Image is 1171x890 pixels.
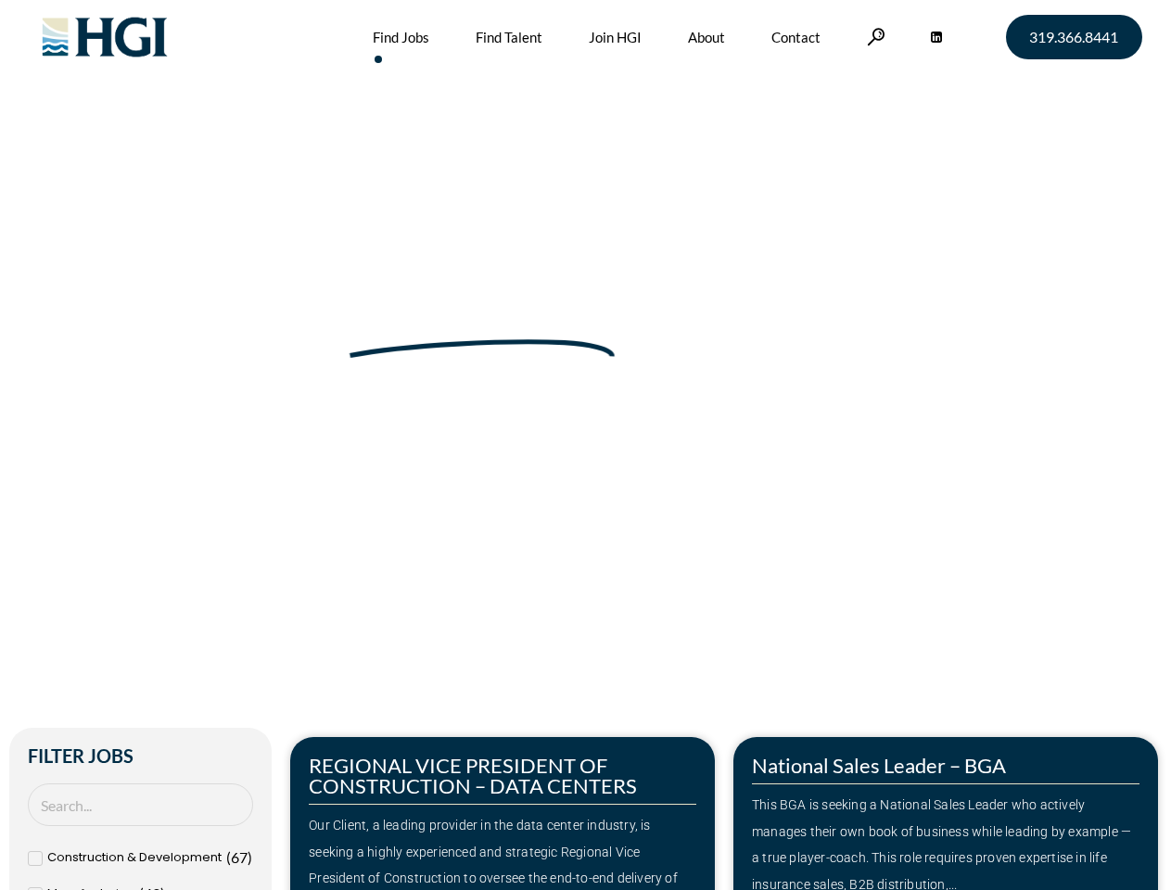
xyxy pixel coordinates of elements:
a: Home [67,374,106,392]
span: » [67,374,142,392]
span: ) [248,848,252,866]
a: REGIONAL VICE PRESIDENT OF CONSTRUCTION – DATA CENTERS [309,753,637,798]
span: Jobs [112,374,142,392]
h2: Filter Jobs [28,746,253,765]
span: 67 [231,848,248,866]
input: Search Job [28,783,253,827]
a: 319.366.8441 [1006,15,1142,59]
span: 319.366.8441 [1029,30,1118,44]
span: Construction & Development [47,845,222,871]
a: Search [867,28,885,45]
a: National Sales Leader – BGA [752,753,1006,778]
span: ( [226,848,231,866]
span: Make Your [67,285,335,351]
span: Next Move [346,287,618,349]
